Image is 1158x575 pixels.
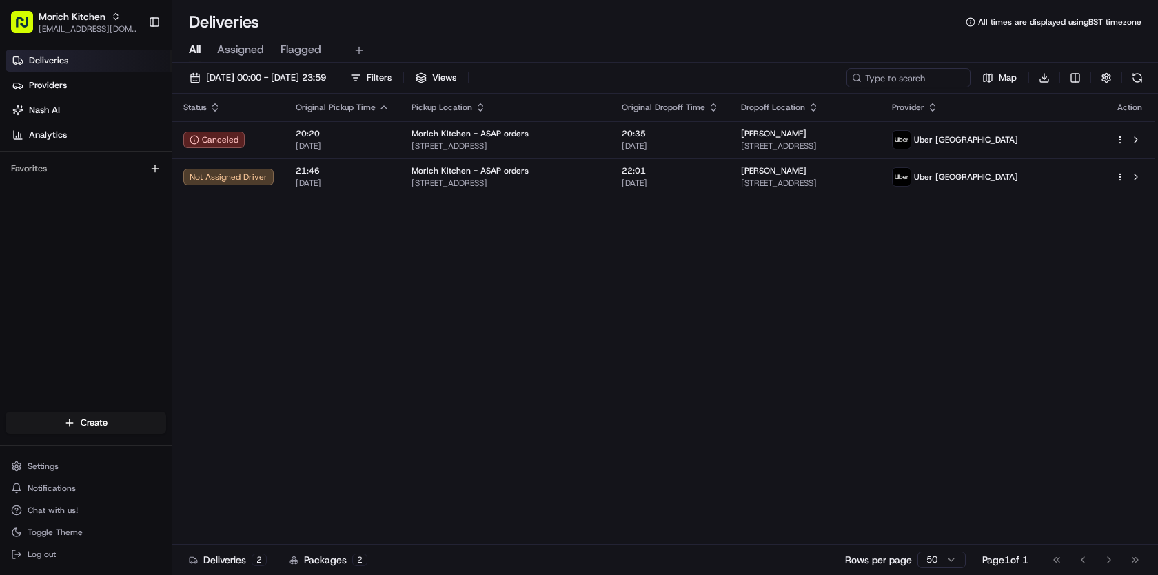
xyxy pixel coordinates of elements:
[432,72,456,84] span: Views
[6,523,166,542] button: Toggle Theme
[412,178,600,189] span: [STREET_ADDRESS]
[999,72,1017,84] span: Map
[412,128,529,139] span: Morich Kitchen - ASAP orders
[28,505,78,516] span: Chat with us!
[183,132,245,148] button: Canceled
[409,68,463,87] button: Views
[846,68,971,87] input: Type to search
[622,165,719,176] span: 22:01
[1128,68,1147,87] button: Refresh
[845,553,912,567] p: Rows per page
[1115,102,1144,113] div: Action
[28,483,76,494] span: Notifications
[6,6,143,39] button: Morich Kitchen[EMAIL_ADDRESS][DOMAIN_NAME]
[6,479,166,498] button: Notifications
[978,17,1141,28] span: All times are displayed using BST timezone
[6,158,166,180] div: Favorites
[976,68,1023,87] button: Map
[741,165,806,176] span: [PERSON_NAME]
[622,178,719,189] span: [DATE]
[29,129,67,141] span: Analytics
[29,79,67,92] span: Providers
[29,54,68,67] span: Deliveries
[39,10,105,23] button: Morich Kitchen
[281,41,321,58] span: Flagged
[6,124,172,146] a: Analytics
[296,178,389,189] span: [DATE]
[296,165,389,176] span: 21:46
[412,140,600,151] span: [STREET_ADDRESS]
[296,128,389,139] span: 20:20
[189,41,201,58] span: All
[367,72,392,84] span: Filters
[352,554,367,566] div: 2
[6,99,172,121] a: Nash AI
[914,134,1018,145] span: Uber [GEOGRAPHIC_DATA]
[6,74,172,96] a: Providers
[39,23,137,34] button: [EMAIL_ADDRESS][DOMAIN_NAME]
[289,553,367,567] div: Packages
[412,165,529,176] span: Morich Kitchen - ASAP orders
[296,140,389,151] span: [DATE]
[6,412,166,434] button: Create
[28,461,59,472] span: Settings
[741,140,870,151] span: [STREET_ADDRESS]
[344,68,398,87] button: Filters
[892,102,924,113] span: Provider
[189,11,259,33] h1: Deliveries
[189,553,267,567] div: Deliveries
[893,168,911,186] img: uber-new-logo.jpeg
[183,102,207,113] span: Status
[217,41,264,58] span: Assigned
[28,549,56,560] span: Log out
[622,140,719,151] span: [DATE]
[6,501,166,520] button: Chat with us!
[6,457,166,476] button: Settings
[914,171,1018,182] span: Uber [GEOGRAPHIC_DATA]
[6,50,172,72] a: Deliveries
[622,128,719,139] span: 20:35
[183,68,332,87] button: [DATE] 00:00 - [DATE] 23:59
[982,553,1028,567] div: Page 1 of 1
[741,128,806,139] span: [PERSON_NAME]
[81,417,108,429] span: Create
[296,102,376,113] span: Original Pickup Time
[893,131,911,149] img: uber-new-logo.jpeg
[622,102,705,113] span: Original Dropoff Time
[206,72,326,84] span: [DATE] 00:00 - [DATE] 23:59
[28,527,83,538] span: Toggle Theme
[741,178,870,189] span: [STREET_ADDRESS]
[252,554,267,566] div: 2
[6,545,166,564] button: Log out
[741,102,805,113] span: Dropoff Location
[29,104,60,116] span: Nash AI
[412,102,472,113] span: Pickup Location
